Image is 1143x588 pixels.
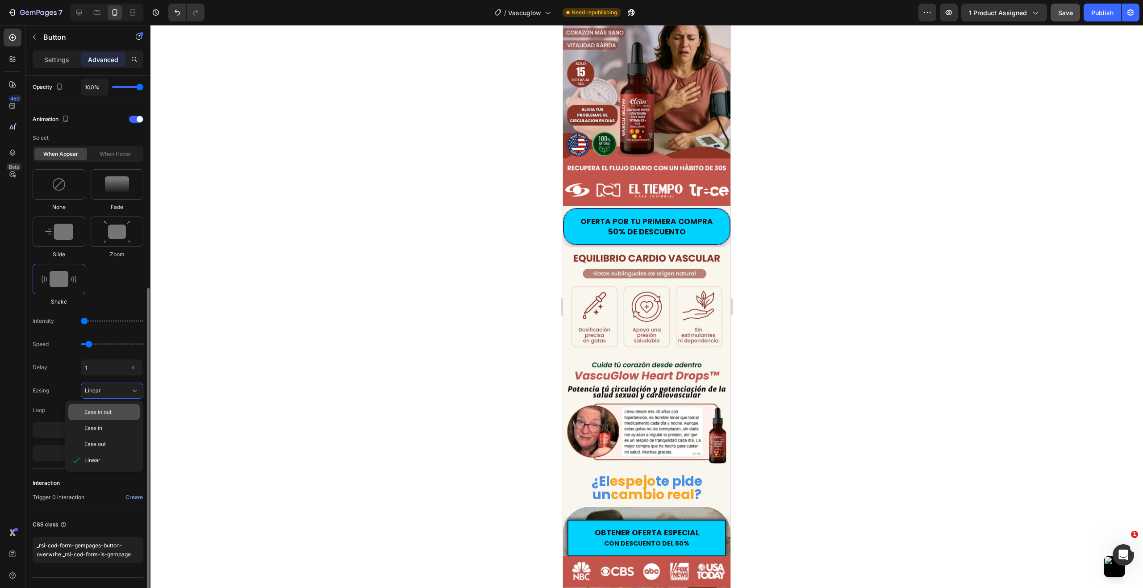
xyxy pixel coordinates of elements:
iframe: Design area [563,25,730,588]
p: Settings [44,55,69,64]
p: 7 [58,7,63,18]
p: Select [33,130,143,146]
span: Easing [33,386,49,395]
div: 450 [8,95,21,102]
span: Loop [33,406,45,415]
span: Linear [85,387,101,395]
div: When appear [34,148,87,160]
input: s [81,359,142,375]
div: Beta [7,163,21,171]
span: / [504,8,506,17]
img: animation-image [52,177,66,192]
span: Ease out [84,440,106,448]
span: Ease in [84,424,102,432]
input: Auto [81,79,108,95]
button: Preview [33,445,143,461]
img: animation-image [42,271,76,287]
img: animation-image [45,224,73,240]
span: Intensity [33,317,54,325]
button: Linear [81,383,143,399]
span: s [132,364,134,371]
span: Linear [84,456,100,464]
span: Speed [33,340,49,349]
button: Show less [33,422,143,438]
span: Save [1058,9,1073,17]
button: Save [1051,4,1080,21]
div: Opacity [33,81,65,93]
button: 1 product assigned [961,4,1047,21]
p: Button [43,32,119,42]
span: Slide [53,250,65,259]
div: Create [125,493,143,501]
span: Ease in out [84,408,112,416]
span: Need republishing [571,8,617,17]
span: Zoom [110,250,125,259]
img: animation-image [105,176,129,192]
p: Advanced [88,55,118,64]
span: Vascuglow [508,8,541,17]
div: Publish [1091,8,1114,17]
div: Animation [33,113,71,125]
span: 1 [1131,531,1138,538]
div: Interaction [33,479,60,487]
span: None [52,203,66,211]
span: Shake [51,298,67,306]
iframe: Intercom live chat [1113,544,1134,566]
img: animation-image [104,221,130,243]
button: Publish [1084,4,1121,21]
div: Undo/Redo [168,4,204,21]
div: When hover [89,148,142,160]
span: Trigger 0 interaction [33,493,84,501]
span: Delay [33,363,47,372]
div: CSS class [33,521,67,529]
button: 7 [4,4,67,21]
span: 1 product assigned [969,8,1027,17]
button: Create [125,492,143,503]
span: Fade [111,203,123,211]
